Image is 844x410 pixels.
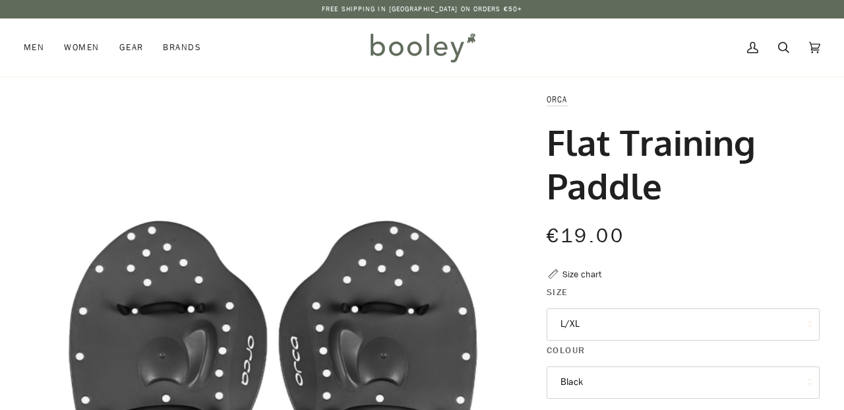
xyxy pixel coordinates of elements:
span: Women [64,41,99,54]
span: Colour [547,343,586,357]
span: €19.00 [547,222,624,250]
img: Booley [365,28,480,67]
a: Women [54,18,109,77]
span: Brands [163,41,201,54]
button: Black [547,366,820,399]
p: Free Shipping in [GEOGRAPHIC_DATA] on Orders €50+ [322,4,522,15]
a: Brands [153,18,211,77]
h1: Flat Training Paddle [547,120,810,207]
span: Men [24,41,44,54]
span: Gear [119,41,144,54]
button: L/XL [547,308,820,341]
a: Orca [547,94,568,105]
div: Size chart [562,267,601,281]
a: Gear [109,18,154,77]
a: Men [24,18,54,77]
span: Size [547,285,568,299]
